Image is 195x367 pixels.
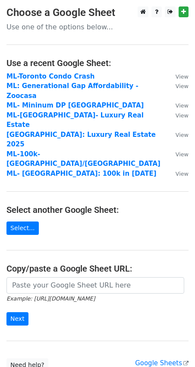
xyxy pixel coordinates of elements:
a: ML-Toronto Condo Crash [6,73,95,80]
h3: Choose a Google Sheet [6,6,189,19]
a: View [167,131,189,139]
a: View [167,170,189,177]
h4: Select another Google Sheet: [6,205,189,215]
a: Google Sheets [135,359,189,367]
a: View [167,82,189,90]
small: View [176,132,189,138]
a: View [167,101,189,109]
a: ML- [GEOGRAPHIC_DATA]: 100k in [DATE] [6,170,157,177]
a: [GEOGRAPHIC_DATA]: Luxury Real Estate 2025 [6,131,156,149]
a: ML-[GEOGRAPHIC_DATA]- Luxury Real Estate [6,111,144,129]
small: Example: [URL][DOMAIN_NAME] [6,295,95,302]
p: Use one of the options below... [6,22,189,32]
small: View [176,171,189,177]
h4: Use a recent Google Sheet: [6,58,189,68]
a: View [167,150,189,158]
a: View [167,111,189,119]
a: ML: Generational Gap Affordability - Zoocasa [6,82,138,100]
h4: Copy/paste a Google Sheet URL: [6,263,189,274]
a: View [167,73,189,80]
small: View [176,151,189,158]
small: View [176,73,189,80]
small: View [176,83,189,89]
input: Paste your Google Sheet URL here [6,277,184,294]
a: Select... [6,221,39,235]
small: View [176,102,189,109]
small: View [176,112,189,119]
a: ML-100k-[GEOGRAPHIC_DATA]/[GEOGRAPHIC_DATA] [6,150,160,168]
input: Next [6,312,28,326]
a: ML- Mininum DP [GEOGRAPHIC_DATA] [6,101,144,109]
